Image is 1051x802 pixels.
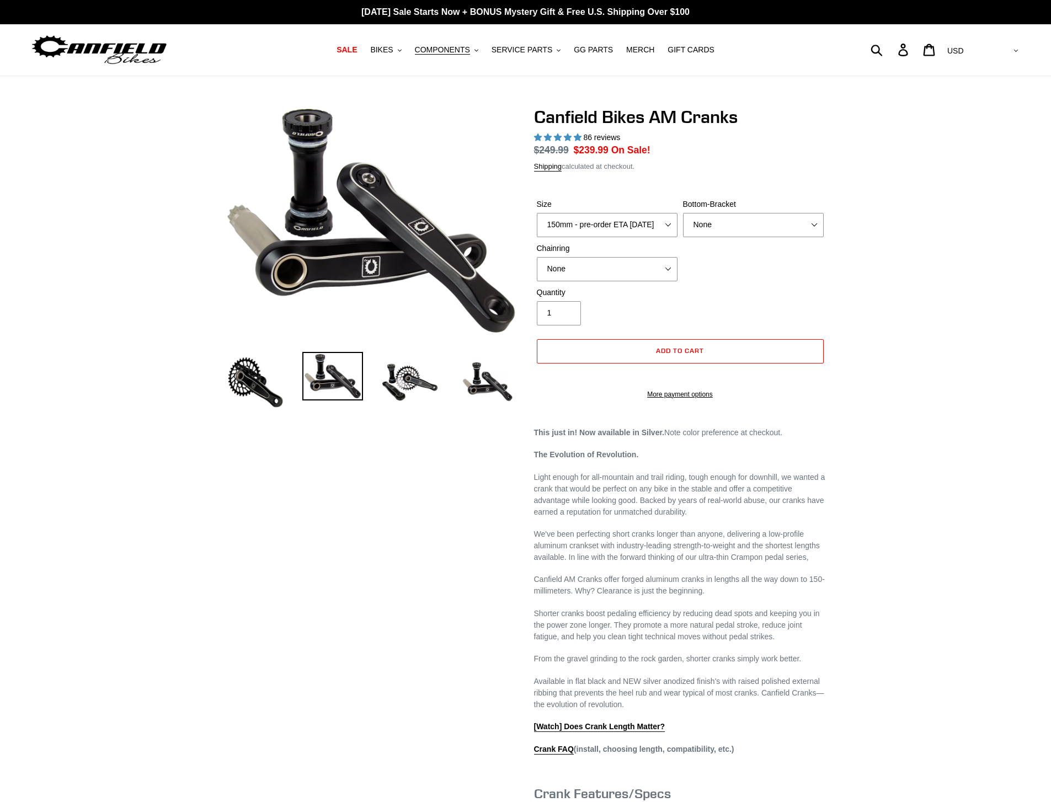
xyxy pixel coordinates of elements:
span: Add to cart [656,346,704,355]
label: Bottom-Bracket [683,199,824,210]
a: SALE [331,42,362,57]
span: MERCH [626,45,654,55]
img: Canfield Bikes [30,33,168,67]
button: SERVICE PARTS [486,42,566,57]
div: calculated at checkout. [534,161,826,172]
img: Load image into Gallery viewer, CANFIELD-AM_DH-CRANKS [457,352,518,413]
span: $239.99 [574,145,609,156]
span: 86 reviews [583,133,620,142]
a: Shipping [534,162,562,172]
a: GIFT CARDS [662,42,720,57]
a: GG PARTS [568,42,618,57]
input: Search [877,38,905,62]
s: $249.99 [534,145,569,156]
strong: The Evolution of Revolution. [534,450,639,459]
img: Load image into Gallery viewer, Canfield Cranks [302,352,363,400]
p: Light enough for all-mountain and trail riding, tough enough for downhill, we wanted a crank that... [534,472,826,518]
a: More payment options [537,389,824,399]
button: Add to cart [537,339,824,363]
p: Canfield AM Cranks offer forged aluminum cranks in lengths all the way down to 150-millimeters. W... [534,574,826,597]
span: On Sale! [611,143,650,157]
a: [Watch] Does Crank Length Matter? [534,722,665,732]
h3: Crank Features/Specs [534,785,826,801]
p: Note color preference at checkout. [534,427,826,439]
h1: Canfield Bikes AM Cranks [534,106,826,127]
p: Shorter cranks boost pedaling efficiency by reducing dead spots and keeping you in the power zone... [534,608,826,643]
a: Crank FAQ [534,745,574,755]
p: From the gravel grinding to the rock garden, shorter cranks simply work better. [534,653,826,665]
label: Chainring [537,243,677,254]
p: We've been perfecting short cranks longer than anyone, delivering a low-profile aluminum crankset... [534,528,826,563]
strong: (install, choosing length, compatibility, etc.) [534,745,734,755]
span: BIKES [370,45,393,55]
span: GIFT CARDS [668,45,714,55]
span: SERVICE PARTS [492,45,552,55]
strong: This just in! Now available in Silver. [534,428,665,437]
img: Load image into Gallery viewer, Canfield Bikes AM Cranks [225,352,286,413]
span: 4.97 stars [534,133,584,142]
p: Available in flat black and NEW silver anodized finish's with raised polished external ribbing th... [534,676,826,710]
span: COMPONENTS [415,45,470,55]
img: Load image into Gallery viewer, Canfield Bikes AM Cranks [380,352,440,413]
button: BIKES [365,42,407,57]
button: COMPONENTS [409,42,484,57]
label: Size [537,199,677,210]
span: SALE [337,45,357,55]
label: Quantity [537,287,677,298]
a: MERCH [621,42,660,57]
span: GG PARTS [574,45,613,55]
